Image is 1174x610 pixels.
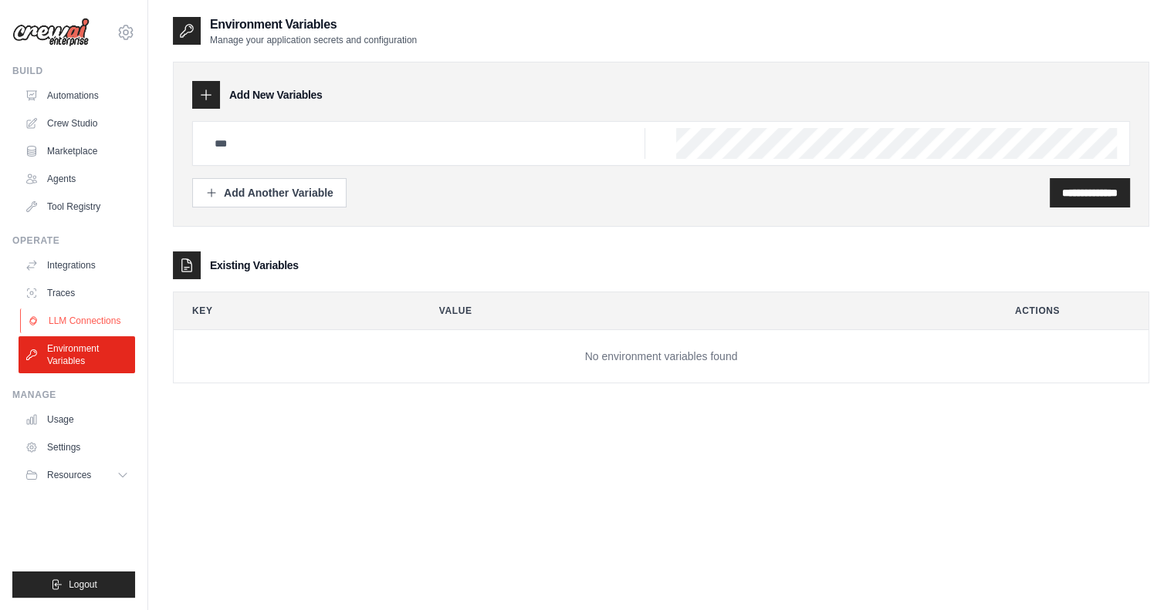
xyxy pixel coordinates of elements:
div: Manage [12,389,135,401]
div: Build [12,65,135,77]
th: Key [174,292,408,329]
button: Add Another Variable [192,178,347,207]
a: Integrations [19,253,135,278]
button: Logout [12,571,135,598]
span: Logout [69,578,97,591]
th: Actions [996,292,1149,329]
a: LLM Connections [20,308,137,333]
a: Automations [19,83,135,108]
h3: Existing Variables [210,258,299,273]
a: Tool Registry [19,194,135,219]
span: Resources [47,469,91,481]
th: Value [421,292,984,329]
p: Manage your application secrets and configuration [210,34,417,46]
img: Logo [12,18,90,47]
a: Usage [19,407,135,432]
a: Crew Studio [19,111,135,136]
a: Traces [19,281,135,305]
div: Add Another Variable [205,185,333,201]
a: Marketplace [19,139,135,163]
a: Agents [19,167,135,191]
a: Settings [19,435,135,460]
div: Operate [12,234,135,247]
button: Resources [19,463,135,487]
h2: Environment Variables [210,15,417,34]
a: Environment Variables [19,336,135,373]
h3: Add New Variables [229,87,323,103]
td: No environment variables found [174,330,1149,383]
